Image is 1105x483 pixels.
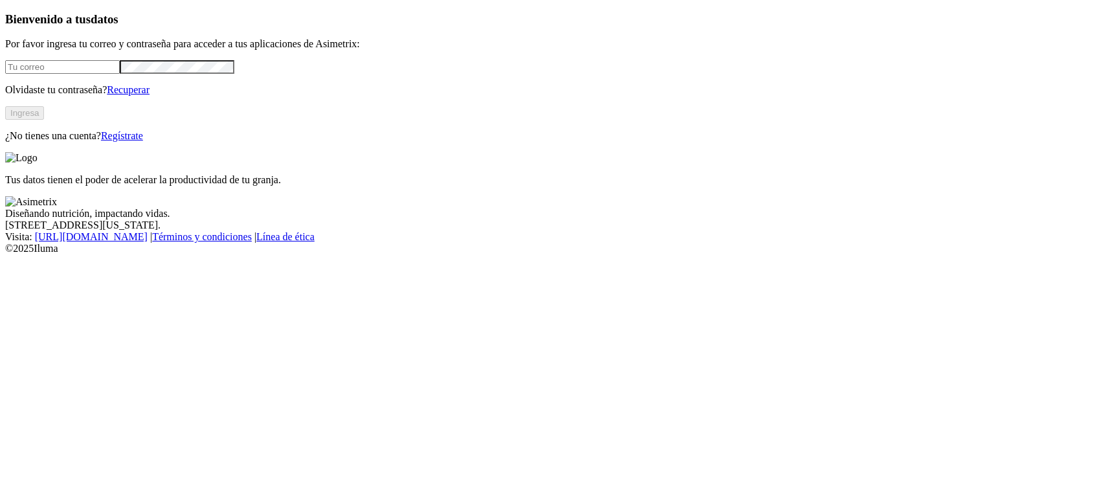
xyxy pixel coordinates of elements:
a: Términos y condiciones [152,231,252,242]
a: Línea de ética [256,231,315,242]
img: Asimetrix [5,196,57,208]
button: Ingresa [5,106,44,120]
p: ¿No tienes una cuenta? [5,130,1100,142]
div: [STREET_ADDRESS][US_STATE]. [5,219,1100,231]
p: Olvidaste tu contraseña? [5,84,1100,96]
p: Por favor ingresa tu correo y contraseña para acceder a tus aplicaciones de Asimetrix: [5,38,1100,50]
div: Visita : | | [5,231,1100,243]
img: Logo [5,152,38,164]
span: datos [91,12,118,26]
div: Diseñando nutrición, impactando vidas. [5,208,1100,219]
a: [URL][DOMAIN_NAME] [35,231,148,242]
p: Tus datos tienen el poder de acelerar la productividad de tu granja. [5,174,1100,186]
a: Recuperar [107,84,150,95]
div: © 2025 Iluma [5,243,1100,254]
h3: Bienvenido a tus [5,12,1100,27]
a: Regístrate [101,130,143,141]
input: Tu correo [5,60,120,74]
